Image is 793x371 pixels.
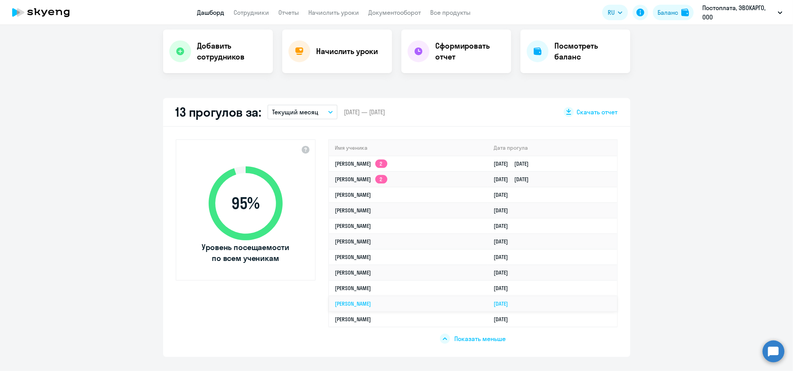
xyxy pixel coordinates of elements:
a: [DATE] [494,300,514,307]
a: [PERSON_NAME] [335,316,371,323]
th: Имя ученика [329,140,488,156]
button: RU [602,5,628,20]
a: Дашборд [197,9,225,16]
span: 95 % [201,194,290,213]
a: [PERSON_NAME] [335,285,371,292]
a: [DATE] [494,207,514,214]
span: Скачать отчет [577,108,618,116]
a: [DATE][DATE] [494,160,535,167]
a: [DATE] [494,222,514,229]
app-skyeng-badge: 2 [375,175,387,184]
span: Показать меньше [455,334,506,343]
a: Все продукты [431,9,471,16]
a: [DATE] [494,191,514,198]
span: RU [608,8,615,17]
a: [PERSON_NAME] [335,238,371,245]
img: balance [681,9,689,16]
a: [PERSON_NAME] [335,207,371,214]
th: Дата прогула [487,140,617,156]
a: Отчеты [279,9,299,16]
button: Текущий месяц [267,105,338,119]
a: [PERSON_NAME]2 [335,160,387,167]
span: [DATE] — [DATE] [344,108,385,116]
a: [DATE] [494,238,514,245]
a: [DATE] [494,269,514,276]
h4: Добавить сотрудников [197,40,267,62]
a: [PERSON_NAME] [335,191,371,198]
button: Балансbalance [653,5,694,20]
a: Начислить уроки [309,9,359,16]
p: Постоплата, ЭВОКАРГО, ООО [702,3,775,22]
h4: Посмотреть баланс [555,40,624,62]
a: [DATE] [494,254,514,261]
h2: 13 прогулов за: [176,104,262,120]
a: [DATE] [494,285,514,292]
p: Текущий месяц [272,107,318,117]
a: Документооборот [369,9,421,16]
h4: Начислить уроки [316,46,378,57]
span: Уровень посещаемости по всем ученикам [201,242,290,264]
a: [PERSON_NAME] [335,300,371,307]
button: Постоплата, ЭВОКАРГО, ООО [698,3,786,22]
h4: Сформировать отчет [436,40,505,62]
a: [PERSON_NAME] [335,222,371,229]
a: [PERSON_NAME] [335,254,371,261]
a: [PERSON_NAME] [335,269,371,276]
app-skyeng-badge: 2 [375,159,387,168]
a: [PERSON_NAME]2 [335,176,387,183]
a: Сотрудники [234,9,269,16]
a: [DATE][DATE] [494,176,535,183]
div: Баланс [658,8,678,17]
a: [DATE] [494,316,514,323]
